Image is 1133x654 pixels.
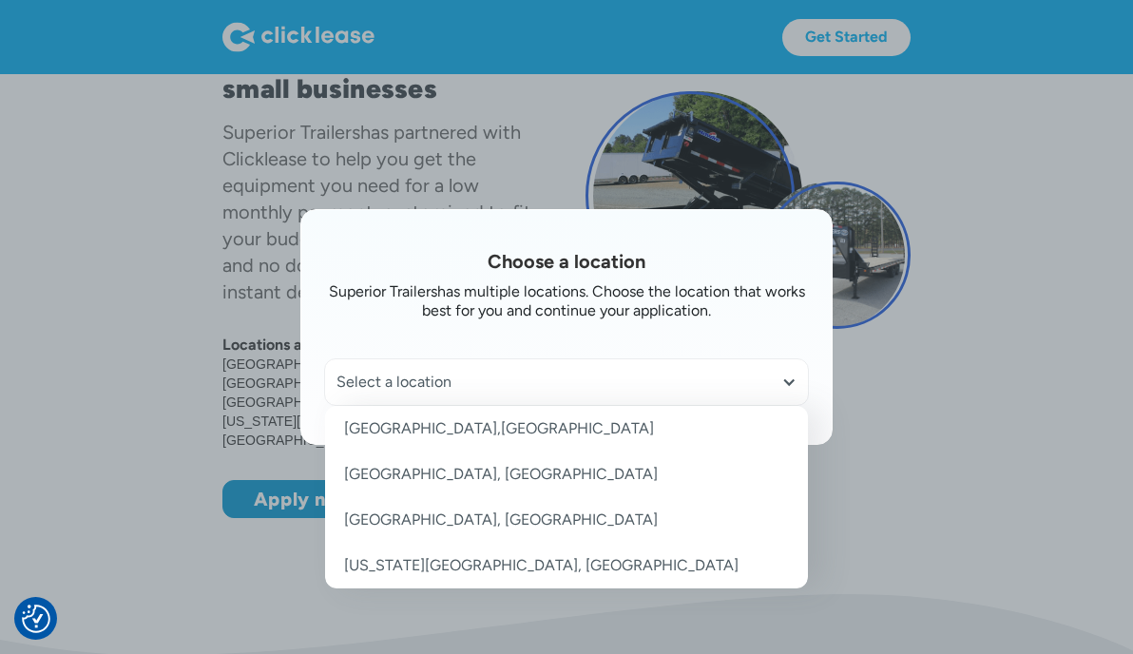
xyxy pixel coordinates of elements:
div: has multiple locations. Choose the location that works best for you and continue your application. [422,282,805,319]
button: Consent Preferences [22,605,50,633]
img: Revisit consent button [22,605,50,633]
a: [GEOGRAPHIC_DATA],[GEOGRAPHIC_DATA] [325,406,808,452]
a: [US_STATE][GEOGRAPHIC_DATA], [GEOGRAPHIC_DATA] [325,543,808,588]
nav: Select a location [325,406,808,588]
div: Select a location [325,359,808,405]
h1: Choose a location [324,248,809,275]
a: [GEOGRAPHIC_DATA], [GEOGRAPHIC_DATA] [325,452,808,497]
div: Select a location [336,373,797,392]
a: [GEOGRAPHIC_DATA], [GEOGRAPHIC_DATA] [325,497,808,543]
div: Superior Trailers [329,282,437,300]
